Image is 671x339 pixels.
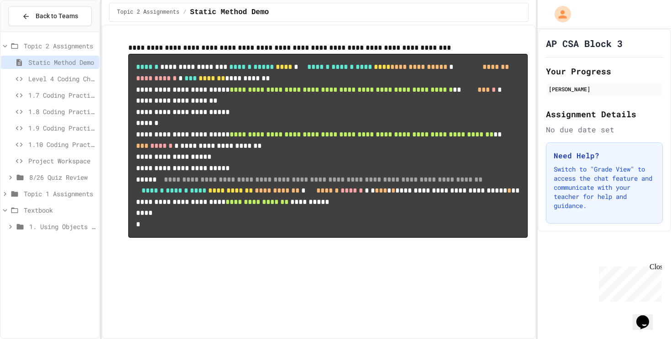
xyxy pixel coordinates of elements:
[8,6,92,26] button: Back to Teams
[24,189,95,198] span: Topic 1 Assignments
[595,263,662,302] iframe: chat widget
[633,302,662,330] iframe: chat widget
[28,156,95,166] span: Project Workspace
[28,57,95,67] span: Static Method Demo
[36,11,78,21] span: Back to Teams
[24,205,95,215] span: Textbook
[546,37,623,50] h1: AP CSA Block 3
[190,7,269,18] span: Static Method Demo
[24,41,95,51] span: Topic 2 Assignments
[4,4,63,58] div: Chat with us now!Close
[28,90,95,100] span: 1.7 Coding Practice
[29,172,95,182] span: 8/26 Quiz Review
[554,150,655,161] h3: Need Help?
[28,107,95,116] span: 1.8 Coding Practice
[183,9,186,16] span: /
[29,222,95,231] span: 1. Using Objects and Methods
[117,9,179,16] span: Topic 2 Assignments
[28,140,95,149] span: 1.10 Coding Practice
[549,85,660,93] div: [PERSON_NAME]
[546,108,663,120] h2: Assignment Details
[546,65,663,78] h2: Your Progress
[28,123,95,133] span: 1.9 Coding Practice
[28,74,95,83] span: Level 4 Coding Challenge
[545,4,573,25] div: My Account
[546,124,663,135] div: No due date set
[554,165,655,210] p: Switch to "Grade View" to access the chat feature and communicate with your teacher for help and ...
